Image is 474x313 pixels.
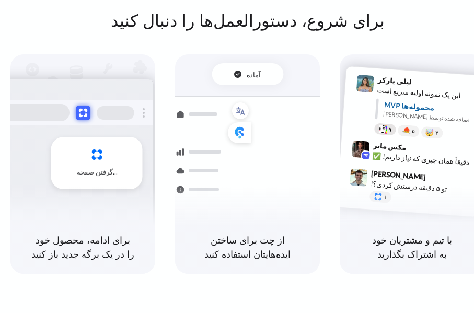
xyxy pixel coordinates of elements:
font: برای شروع، دستورالعمل‌ها را دنبال کنید [111,10,385,31]
font: ۱ [383,193,387,201]
font: [PERSON_NAME] [371,169,426,181]
font: اضافه شده توسط [PERSON_NAME] [383,110,470,123]
font: این یک نمونه اولیه سریع است [376,85,460,99]
font: از چت برای ساختن ایده‌هایتان استفاده کنید [204,235,291,260]
font: با تیم و مشتریان خود به اشتراک بگذارید [372,235,452,260]
font: ۹:۴۲ صبح [410,145,431,153]
font: آماده [246,69,261,78]
font: ۵ [411,127,415,134]
font: لیلی پارکر [377,75,412,86]
font: ۹ [388,125,391,133]
font: دقیقاً همان چیزی که نیاز داریم! ✅ [372,151,469,166]
font: 🤯 [425,127,434,136]
font: ۹:۴۱ صبح [415,79,436,87]
font: تو ۵ دقیقه درستش کردی؟! [370,179,447,193]
font: گرفتن صفحه [77,168,113,176]
font: مکس مایر [373,141,406,152]
font: برای ادامه، محصول خود را در یک برگه جدید باز کنید [31,235,134,260]
font: MVP محموله‌ها [384,100,434,112]
font: ۹:۴۷ صبح [429,174,450,182]
font: ۳ [435,129,438,136]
